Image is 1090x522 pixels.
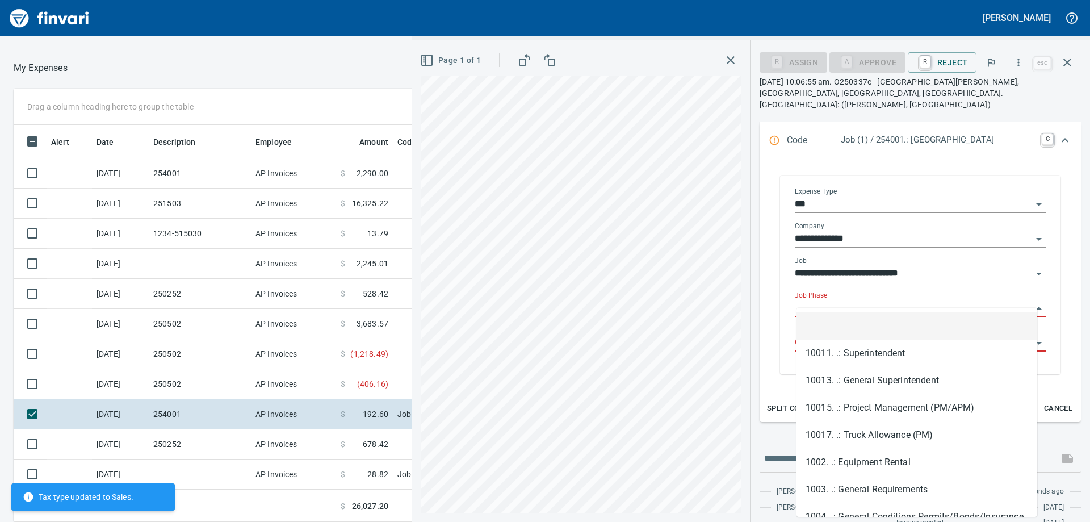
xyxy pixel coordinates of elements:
[979,50,1004,75] button: Flag
[363,439,388,450] span: 678.42
[397,135,424,149] span: Coding
[795,292,827,299] label: Job Phase
[341,168,345,179] span: $
[1031,335,1047,351] button: Open
[341,408,345,420] span: $
[92,460,149,490] td: [DATE]
[760,160,1081,422] div: Expand
[92,339,149,369] td: [DATE]
[1043,502,1064,513] span: [DATE]
[345,135,388,149] span: Amount
[251,339,336,369] td: AP Invoices
[14,61,68,75] nav: breadcrumb
[149,429,251,460] td: 250252
[92,249,149,279] td: [DATE]
[251,219,336,249] td: AP Invoices
[796,340,1037,367] li: 10011. .: Superintendent
[920,56,930,68] a: R
[393,399,677,429] td: Job (1) / 254001.: [GEOGRAPHIC_DATA]
[92,189,149,219] td: [DATE]
[149,309,251,339] td: 250502
[795,257,807,264] label: Job
[1040,400,1076,417] button: Cancel
[149,399,251,429] td: 254001
[51,135,84,149] span: Alert
[14,61,68,75] p: My Expenses
[1006,50,1031,75] button: More
[1042,133,1053,145] a: C
[764,400,812,417] button: Split Code
[359,135,388,149] span: Amount
[341,258,345,269] span: $
[760,76,1081,110] p: [DATE] 10:06:55 am. O250337c - [GEOGRAPHIC_DATA][PERSON_NAME], [GEOGRAPHIC_DATA], [GEOGRAPHIC_DAT...
[363,408,388,420] span: 192.60
[350,348,388,360] span: ( 1,218.49 )
[27,101,194,112] p: Drag a column heading here to group the table
[367,469,388,480] span: 28.82
[251,309,336,339] td: AP Invoices
[251,399,336,429] td: AP Invoices
[251,369,336,399] td: AP Invoices
[251,460,336,490] td: AP Invoices
[251,490,336,520] td: AP Invoices
[1031,266,1047,282] button: Open
[251,429,336,460] td: AP Invoices
[357,168,388,179] span: 2,290.00
[357,378,388,390] span: ( 406.16 )
[341,378,345,390] span: $
[92,158,149,189] td: [DATE]
[251,158,336,189] td: AP Invoices
[149,158,251,189] td: 254001
[149,279,251,309] td: 250252
[787,133,841,148] p: Code
[153,135,211,149] span: Description
[255,135,307,149] span: Employee
[1034,57,1051,69] a: esc
[1031,197,1047,212] button: Open
[341,318,345,329] span: $
[796,394,1037,421] li: 10015. .: Project Management (PM/APM)
[908,52,976,73] button: RReject
[767,402,809,415] span: Split Code
[357,318,388,329] span: 3,683.57
[97,135,129,149] span: Date
[841,133,1035,147] p: Job (1) / 254001.: [GEOGRAPHIC_DATA]
[1031,231,1047,247] button: Open
[92,429,149,460] td: [DATE]
[795,188,837,195] label: Expense Type
[795,223,824,229] label: Company
[7,5,92,32] img: Finvari
[341,500,345,512] span: $
[796,367,1037,394] li: 10013. .: General Superintendent
[418,50,485,71] button: Page 1 of 1
[92,309,149,339] td: [DATE]
[341,469,345,480] span: $
[980,9,1054,27] button: [PERSON_NAME]
[97,135,114,149] span: Date
[777,486,829,498] span: [PERSON_NAME]
[23,491,133,503] span: Tax type updated to Sales.
[92,219,149,249] td: [DATE]
[796,449,1037,476] li: 1002. .: Equipment Rental
[149,339,251,369] td: 250502
[1054,445,1081,472] span: This records your message into the invoice and notifies anyone mentioned
[777,502,829,513] span: [PERSON_NAME]
[149,369,251,399] td: 250502
[92,399,149,429] td: [DATE]
[796,421,1037,449] li: 10017. .: Truck Allowance (PM)
[352,500,388,512] span: 26,027.20
[341,348,345,360] span: $
[1031,300,1047,316] button: Close
[1043,402,1074,415] span: Cancel
[829,57,905,66] div: Job Phase required
[92,279,149,309] td: [DATE]
[251,279,336,309] td: AP Invoices
[352,198,388,209] span: 16,325.22
[341,228,345,239] span: $
[367,228,388,239] span: 13.79
[341,288,345,299] span: $
[92,369,149,399] td: [DATE]
[251,189,336,219] td: AP Invoices
[917,53,967,72] span: Reject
